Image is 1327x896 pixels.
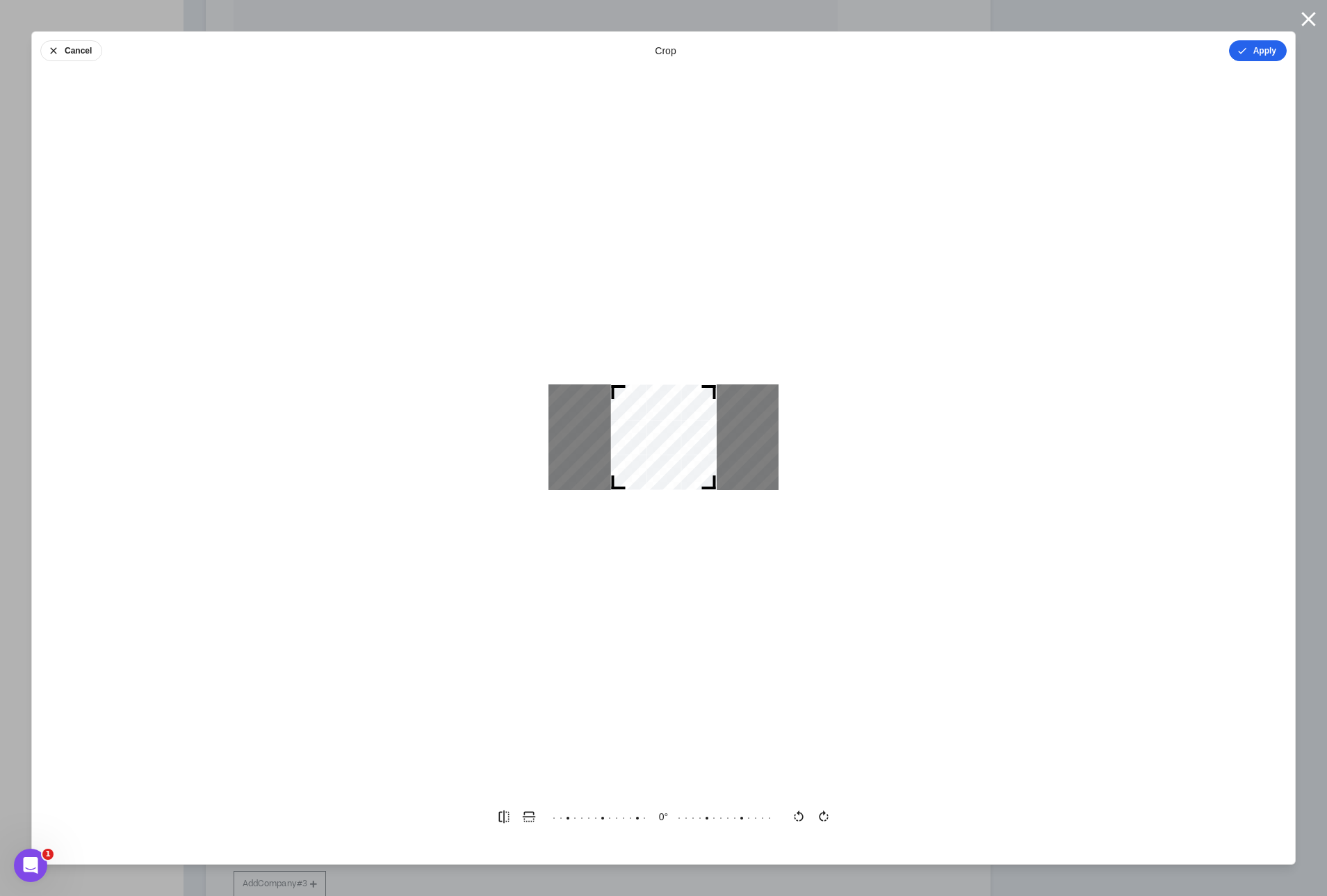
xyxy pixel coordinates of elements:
[14,849,47,882] iframe: Intercom live chat
[650,810,678,824] output: 0 °
[1229,40,1287,61] button: Apply
[655,44,676,58] div: crop
[40,40,102,61] button: Cancel
[42,849,54,860] span: 1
